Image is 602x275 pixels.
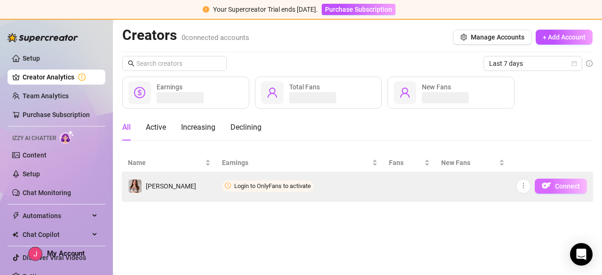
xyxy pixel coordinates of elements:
[23,92,69,100] a: Team Analytics
[213,6,318,13] span: Your Supercreator Trial ends [DATE].
[536,30,593,45] button: + Add Account
[225,182,231,189] span: clock-circle
[23,70,98,85] a: Creator Analytics exclamation-circle
[399,87,411,98] span: user
[128,180,142,193] img: Juliet
[122,154,216,172] th: Name
[453,30,532,45] button: Manage Accounts
[47,249,85,258] span: My Account
[134,87,145,98] span: dollar-circle
[181,122,215,133] div: Increasing
[230,122,261,133] div: Declining
[555,182,580,190] span: Connect
[157,83,182,91] span: Earnings
[489,56,577,71] span: Last 7 days
[436,154,510,172] th: New Fans
[289,83,320,91] span: Total Fans
[23,208,89,223] span: Automations
[128,157,203,168] span: Name
[136,58,214,69] input: Search creators
[322,4,396,15] button: Purchase Subscription
[23,151,47,159] a: Content
[543,33,586,41] span: + Add Account
[12,212,20,220] span: thunderbolt
[203,6,209,13] span: exclamation-circle
[441,157,497,168] span: New Fans
[12,231,18,238] img: Chat Copilot
[122,122,131,133] div: All
[23,189,71,196] a: Chat Monitoring
[520,182,527,189] span: more
[542,181,551,190] img: OF
[122,26,249,44] h2: Creators
[23,254,86,261] a: Discover Viral Videos
[234,182,311,189] span: Login to OnlyFans to activate
[146,122,166,133] div: Active
[422,83,451,91] span: New Fans
[535,179,587,194] button: OFConnect
[383,154,436,172] th: Fans
[128,60,135,67] span: search
[60,130,74,144] img: AI Chatter
[29,247,42,260] img: ACg8ocIXVqdJawZbq78i6nCb5JmpTR37M1i3OVHLzO0qp57YuVNYAQ=s96-c
[12,134,56,143] span: Izzy AI Chatter
[570,243,593,266] div: Open Intercom Messenger
[460,34,467,40] span: setting
[322,6,396,13] a: Purchase Subscription
[586,60,593,67] span: info-circle
[389,157,422,168] span: Fans
[216,154,383,172] th: Earnings
[23,170,40,178] a: Setup
[222,157,370,168] span: Earnings
[267,87,278,98] span: user
[23,111,90,118] a: Purchase Subscription
[146,182,196,190] span: [PERSON_NAME]
[325,6,392,13] span: Purchase Subscription
[571,61,577,66] span: calendar
[23,55,40,62] a: Setup
[23,227,89,242] span: Chat Copilot
[471,33,524,41] span: Manage Accounts
[182,33,249,42] span: 0 connected accounts
[8,33,78,42] img: logo-BBDzfeDw.svg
